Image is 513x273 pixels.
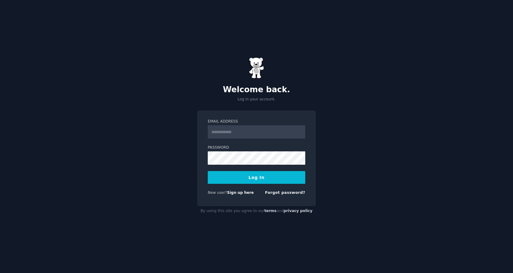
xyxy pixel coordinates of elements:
h2: Welcome back. [197,85,316,95]
label: Password [208,145,305,150]
img: Gummy Bear [249,57,264,79]
button: Log In [208,171,305,184]
span: New user? [208,190,227,195]
a: Sign up here [227,190,254,195]
a: privacy policy [283,209,313,213]
a: Forgot password? [265,190,305,195]
label: Email Address [208,119,305,124]
div: By using this site you agree to our and [197,206,316,216]
p: Log in your account. [197,97,316,102]
a: terms [264,209,276,213]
